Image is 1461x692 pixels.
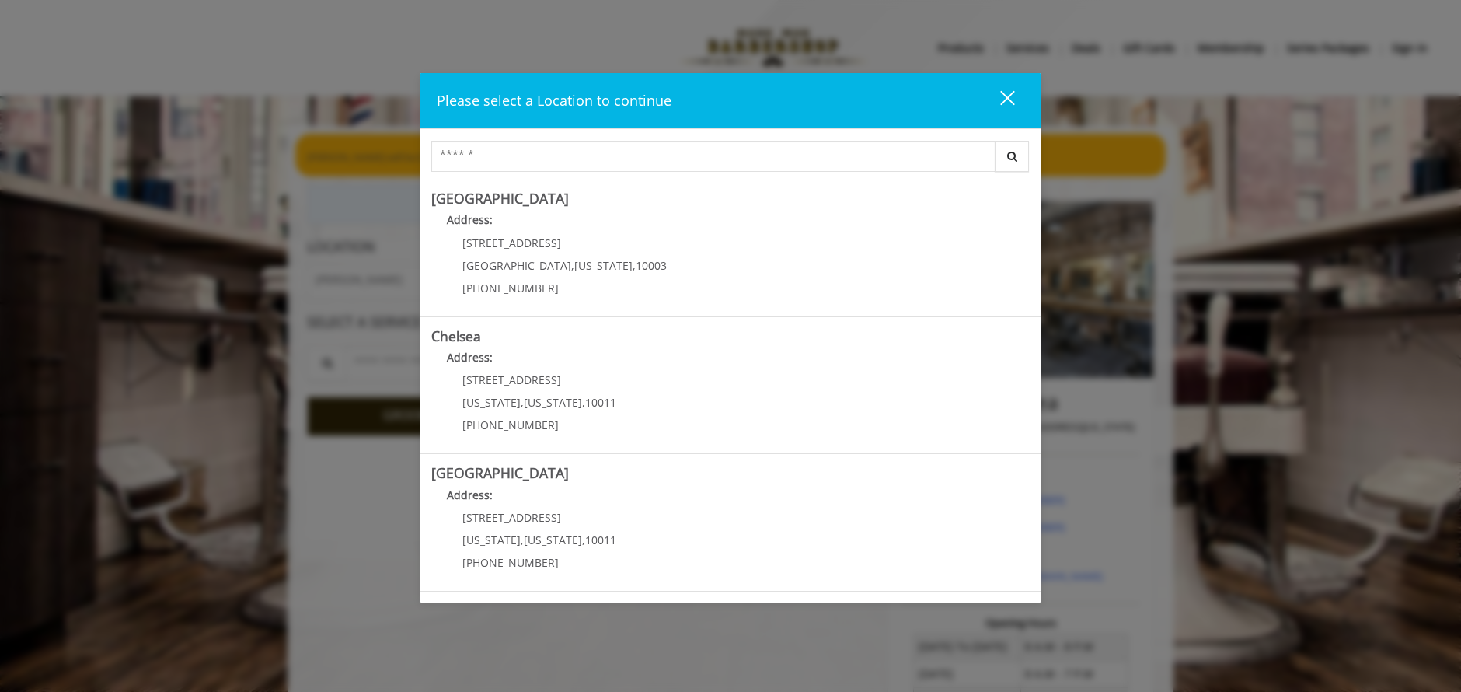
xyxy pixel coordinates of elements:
[571,258,574,273] span: ,
[462,510,561,525] span: [STREET_ADDRESS]
[462,418,559,432] span: [PHONE_NUMBER]
[462,258,571,273] span: [GEOGRAPHIC_DATA]
[447,350,493,365] b: Address:
[1003,151,1021,162] i: Search button
[633,258,636,273] span: ,
[524,533,582,547] span: [US_STATE]
[447,212,493,227] b: Address:
[462,395,521,410] span: [US_STATE]
[521,395,524,410] span: ,
[462,281,559,295] span: [PHONE_NUMBER]
[462,555,559,570] span: [PHONE_NUMBER]
[582,533,585,547] span: ,
[582,395,585,410] span: ,
[462,236,561,250] span: [STREET_ADDRESS]
[431,141,996,172] input: Search Center
[521,533,524,547] span: ,
[437,91,671,110] span: Please select a Location to continue
[447,488,493,502] b: Address:
[431,327,481,345] b: Chelsea
[524,395,582,410] span: [US_STATE]
[971,85,1024,117] button: close dialog
[431,189,569,208] b: [GEOGRAPHIC_DATA]
[431,141,1030,180] div: Center Select
[431,463,569,482] b: [GEOGRAPHIC_DATA]
[585,395,616,410] span: 10011
[462,372,561,387] span: [STREET_ADDRESS]
[574,258,633,273] span: [US_STATE]
[636,258,667,273] span: 10003
[982,89,1013,113] div: close dialog
[585,533,616,547] span: 10011
[462,533,521,547] span: [US_STATE]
